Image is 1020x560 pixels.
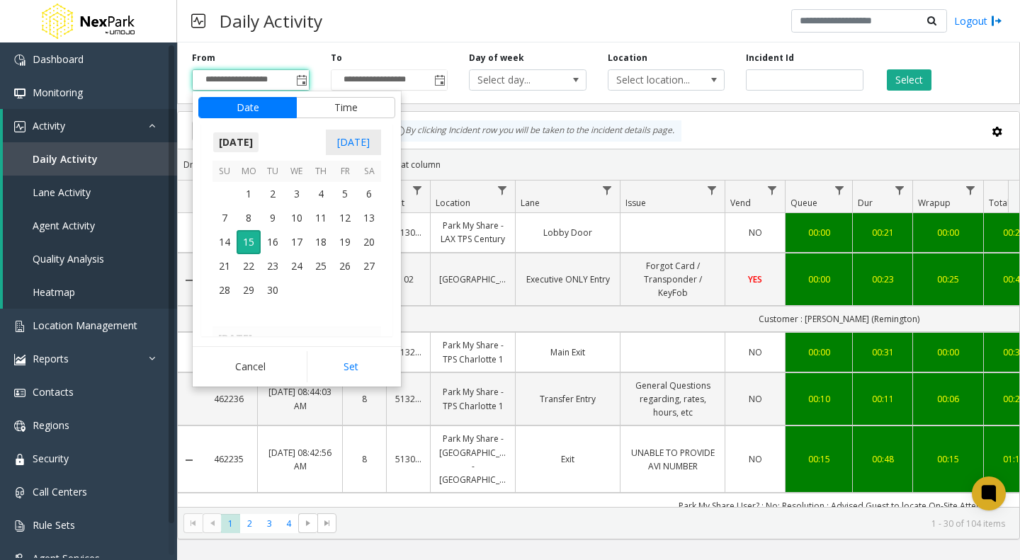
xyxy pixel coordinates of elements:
a: 00:15 [794,452,844,466]
div: 00:06 [922,392,975,406]
img: 'icon' [14,421,25,432]
a: 00:21 [861,226,904,239]
span: 28 [212,278,237,302]
td: Wednesday, September 3, 2025 [285,182,309,206]
a: Vend Filter Menu [763,181,782,200]
a: Lobby Door [524,226,611,239]
span: 13 [357,206,381,230]
span: Regions [33,418,69,432]
a: 00:00 [794,226,844,239]
span: NO [749,393,762,405]
span: 6 [357,182,381,206]
a: 513002 [395,452,421,466]
td: Sunday, September 7, 2025 [212,206,237,230]
span: 30 [261,278,285,302]
td: Wednesday, September 24, 2025 [285,254,309,278]
span: [DATE] [326,130,381,155]
th: Th [309,161,333,183]
th: Mo [237,161,261,183]
div: 00:23 [861,273,904,286]
span: Toggle popup [431,70,447,90]
div: Drag a column header and drop it here to group by that column [178,152,1019,177]
img: 'icon' [14,88,25,99]
td: Thursday, September 18, 2025 [309,230,333,254]
span: Monitoring [33,86,83,99]
span: Page 3 [260,514,279,533]
span: Vend [730,197,751,209]
a: NO [734,226,776,239]
span: NO [749,227,762,239]
button: Time tab [296,97,395,118]
span: Page 4 [279,514,298,533]
td: Monday, September 29, 2025 [237,278,261,302]
span: Queue [790,197,817,209]
img: pageIcon [191,4,205,38]
a: Lot Filter Menu [408,181,427,200]
button: Date tab [198,97,297,118]
td: Wednesday, September 10, 2025 [285,206,309,230]
a: 462236 [209,392,249,406]
td: Monday, September 22, 2025 [237,254,261,278]
th: Sa [357,161,381,183]
a: Daily Activity [3,142,177,176]
div: Data table [178,181,1019,507]
span: Lane [521,197,540,209]
td: Monday, September 8, 2025 [237,206,261,230]
span: 24 [285,254,309,278]
img: 'icon' [14,454,25,465]
span: Select day... [470,70,562,90]
a: Heatmap [3,275,177,309]
span: Go to the last page [317,513,336,533]
img: 'icon' [14,387,25,399]
img: 'icon' [14,55,25,66]
span: 26 [333,254,357,278]
img: logout [991,13,1002,28]
div: 00:10 [794,392,844,406]
span: Agent Activity [33,219,95,232]
td: Tuesday, September 23, 2025 [261,254,285,278]
td: Tuesday, September 9, 2025 [261,206,285,230]
img: 'icon' [14,487,25,498]
span: Reports [33,352,69,365]
a: NO [734,392,776,406]
a: Wrapup Filter Menu [961,181,980,200]
a: 00:00 [794,345,844,359]
span: Toggle popup [293,70,309,90]
span: NO [749,346,762,358]
button: Set [307,351,396,382]
a: 00:48 [861,452,904,466]
span: 21 [212,254,237,278]
a: NO [734,345,776,359]
span: 5 [333,182,357,206]
td: Friday, September 26, 2025 [333,254,357,278]
img: 'icon' [14,321,25,332]
th: Tu [261,161,285,183]
span: 20 [357,230,381,254]
span: 9 [261,206,285,230]
label: Location [608,52,647,64]
a: Park My Share - TPS Charlotte 1 [439,385,506,412]
a: Activity [3,109,177,142]
span: 19 [333,230,357,254]
span: Contacts [33,385,74,399]
img: 'icon' [14,354,25,365]
a: Lane Activity [3,176,177,209]
span: 7 [212,206,237,230]
span: 11 [309,206,333,230]
td: Thursday, September 4, 2025 [309,182,333,206]
span: 15 [237,230,261,254]
label: To [331,52,342,64]
div: 00:00 [922,345,975,359]
span: YES [748,273,762,285]
span: Security [33,452,69,465]
span: Page 2 [240,514,259,533]
td: Monday, September 15, 2025 [237,230,261,254]
a: 513214 [395,345,421,359]
a: Quality Analysis [3,242,177,275]
a: 00:31 [861,345,904,359]
a: 00:25 [922,273,975,286]
a: 513214 [395,392,421,406]
span: Issue [625,197,646,209]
